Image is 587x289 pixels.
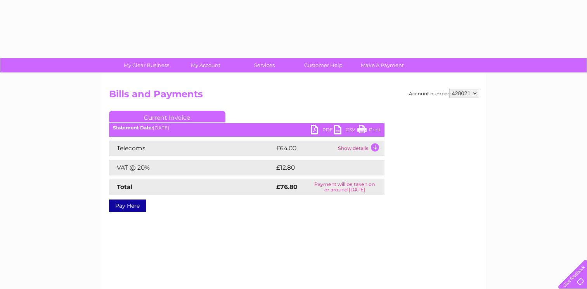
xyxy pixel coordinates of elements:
td: £12.80 [274,160,368,175]
a: Customer Help [291,58,355,72]
td: Payment will be taken on or around [DATE] [305,179,384,195]
td: Telecoms [109,141,274,156]
div: [DATE] [109,125,384,131]
strong: Total [117,183,133,191]
a: Services [232,58,296,72]
h2: Bills and Payments [109,89,478,103]
td: Show details [336,141,384,156]
div: Account number [409,89,478,98]
b: Statement Date: [113,125,153,131]
a: My Account [173,58,237,72]
a: Make A Payment [350,58,414,72]
strong: £76.80 [276,183,298,191]
a: Pay Here [109,200,146,212]
a: Current Invoice [109,111,225,122]
td: £64.00 [274,141,336,156]
td: VAT @ 20% [109,160,274,175]
a: My Clear Business [114,58,178,72]
a: PDF [311,125,334,136]
a: Print [357,125,381,136]
a: CSV [334,125,357,136]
